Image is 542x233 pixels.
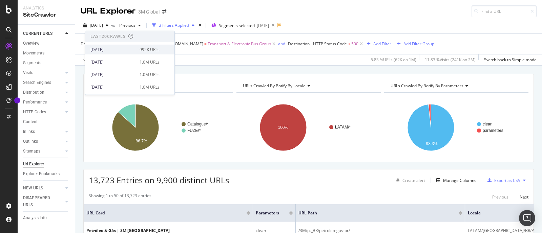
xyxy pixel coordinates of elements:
[23,30,63,37] a: CURRENT URLS
[23,161,70,168] a: Url Explorer
[23,60,70,67] a: Segments
[484,57,537,63] div: Switch back to Simple mode
[170,41,203,47] span: [DOMAIN_NAME]
[483,122,493,126] text: clean
[472,5,537,17] input: Find a URL
[23,109,63,116] a: HTTP Codes
[23,214,70,222] a: Analysis Info
[162,9,166,14] div: arrow-right-arrow-left
[468,210,524,216] span: locale
[278,125,288,130] text: 100%
[81,5,135,17] div: URL Explorer
[90,59,135,65] div: [DATE]
[23,214,47,222] div: Analysis Info
[14,97,20,103] div: Tooltip anchor
[23,194,63,209] a: DISAPPEARED URLS
[371,57,416,63] div: 5.83 % URLs ( 62K on 1M )
[23,40,39,47] div: Overview
[23,170,60,178] div: Explorer Bookmarks
[23,69,63,76] a: Visits
[485,175,520,186] button: Export as CSV
[23,128,35,135] div: Inlinks
[23,30,53,37] div: CURRENT URLS
[140,71,160,77] div: 1.0M URLs
[483,128,503,133] text: parameters
[187,122,209,126] text: Catalogue/*
[23,148,63,155] a: Sitemaps
[256,210,279,216] span: parameters
[136,139,147,143] text: 86.7%
[187,128,201,133] text: FUZE/*
[23,69,33,76] div: Visits
[81,54,100,65] button: Apply
[117,22,135,28] span: Previous
[81,20,111,31] button: [DATE]
[90,71,135,77] div: [DATE]
[389,80,522,91] h4: URLs Crawled By Botify By parameters
[23,99,47,106] div: Performance
[402,178,425,183] div: Create alert
[364,40,391,48] button: Add Filter
[443,178,476,183] div: Manage Columns
[197,22,203,29] div: times
[23,170,70,178] a: Explorer Bookmarks
[23,138,63,145] a: Outlinks
[23,99,63,106] a: Performance
[90,46,135,52] div: [DATE]
[481,54,537,65] button: Switch back to Simple mode
[86,210,245,216] span: URL Card
[351,39,358,49] span: 500
[384,98,526,157] svg: A chart.
[394,40,434,48] button: Add Filter Group
[494,178,520,183] div: Export as CSV
[23,89,44,96] div: Distribution
[23,118,38,125] div: Content
[492,194,508,200] div: Previous
[242,80,375,91] h4: URLs Crawled By Botify By locale
[23,60,41,67] div: Segments
[257,23,269,28] div: [DATE]
[243,83,306,89] span: URLs Crawled By Botify By locale
[23,161,44,168] div: Url Explorer
[23,185,43,192] div: NEW URLS
[23,138,38,145] div: Outlinks
[23,89,63,96] a: Distribution
[393,175,425,186] button: Create alert
[111,22,117,28] span: vs
[492,193,508,201] button: Previous
[89,174,229,186] span: 13,723 Entries on 9,900 distinct URLs
[219,23,255,28] span: Segments selected
[23,128,63,135] a: Inlinks
[335,125,351,130] text: LATAM/*
[23,5,69,11] div: Analytics
[209,20,269,31] button: Segments selected[DATE]
[434,176,476,184] button: Manage Columns
[520,194,528,200] div: Next
[278,41,285,47] button: and
[90,84,135,90] div: [DATE]
[236,98,379,157] svg: A chart.
[89,98,231,157] svg: A chart.
[23,50,70,57] a: Movements
[373,41,391,47] div: Add Filter
[89,193,151,201] div: Showing 1 to 50 of 13,723 entries
[204,41,207,47] span: =
[519,210,535,226] div: Open Intercom Messenger
[208,39,271,49] span: Transport & Electronic Bus Group
[288,41,347,47] span: Destination - HTTP Status Code
[117,20,144,31] button: Previous
[90,33,126,39] div: Last 20 Crawls
[23,148,40,155] div: Sitemaps
[403,41,434,47] div: Add Filter Group
[23,194,57,209] div: DISAPPEARED URLS
[348,41,350,47] span: <
[23,40,70,47] a: Overview
[159,22,189,28] div: 3 Filters Applied
[140,84,160,90] div: 1.0M URLs
[23,185,63,192] a: NEW URLS
[138,8,160,15] div: 3M Global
